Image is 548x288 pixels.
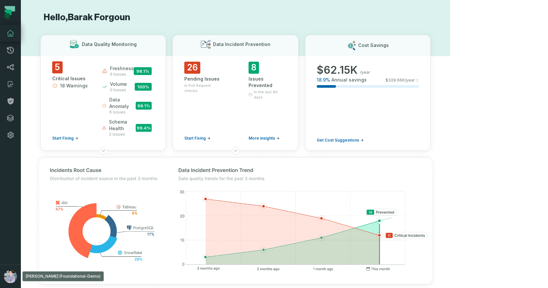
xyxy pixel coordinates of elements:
[331,77,367,83] span: Annual savings
[173,35,298,151] button: Data Incident Prevention26Pending Issuesin Pull Request checksStart Fixing8Issues PreventedIn the...
[358,42,389,49] h3: Cost Savings
[110,81,127,87] span: volume
[305,35,431,151] button: Cost Savings$62.15K/year18.9%Annual savings$329.66K/yearGet Cost Suggestions
[317,138,359,143] span: Get Cost Suggestions
[52,136,74,141] span: Start Fixing
[360,70,370,75] span: /year
[184,83,222,93] span: in Pull Request checks
[249,62,259,74] span: 8
[109,97,136,110] span: data anomaly
[4,270,17,283] img: avatar of Alon Nafta
[136,124,152,132] span: 99.4 %
[110,72,134,77] span: 6 issues
[40,12,431,23] h1: Hello, Barak Forgoun
[135,83,152,91] span: 100 %
[110,87,127,93] span: 0 issues
[386,78,415,83] span: $ 329.66K /year
[317,138,364,143] a: Get Cost Suggestions
[109,119,136,132] span: schema health
[109,132,136,137] span: 2 issues
[134,67,152,75] span: 98.1 %
[317,64,358,77] span: $ 62.15K
[249,136,280,141] a: More insights
[249,76,287,89] div: Issues Prevented
[82,41,137,48] h3: Data Quality Monitoring
[52,75,90,82] div: Critical Issues
[40,35,166,151] button: Data Quality Monitoring5Critical Issues18 WarningsStart Fixingfreshness6 issues98.1%volume0 issue...
[136,102,152,110] span: 98.1 %
[254,89,287,100] span: In the last 90 days
[52,61,63,73] span: 5
[184,76,222,82] div: Pending Issues
[249,136,275,141] span: More insights
[52,136,78,141] a: Start Fixing
[184,136,210,141] a: Start Fixing
[60,83,88,89] span: 18 Warnings
[184,62,200,74] span: 26
[317,77,330,83] span: 18.9 %
[109,110,136,115] span: 6 issues
[213,41,270,48] h3: Data Incident Prevention
[23,271,104,281] div: [PERSON_NAME] (Foundational-Demo)
[184,136,206,141] span: Start Fixing
[110,65,134,72] span: freshness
